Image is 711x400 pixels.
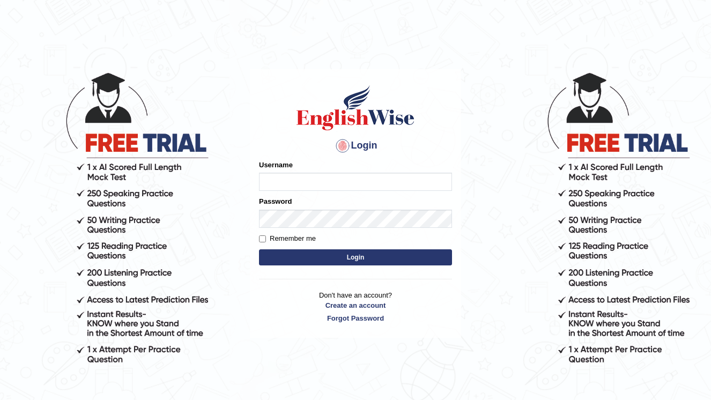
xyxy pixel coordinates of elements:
[259,196,292,206] label: Password
[294,84,417,132] img: Logo of English Wise sign in for intelligent practice with AI
[259,235,266,242] input: Remember me
[259,313,452,323] a: Forgot Password
[259,160,293,170] label: Username
[259,249,452,265] button: Login
[259,233,316,244] label: Remember me
[259,300,452,310] a: Create an account
[259,290,452,323] p: Don't have an account?
[259,137,452,154] h4: Login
